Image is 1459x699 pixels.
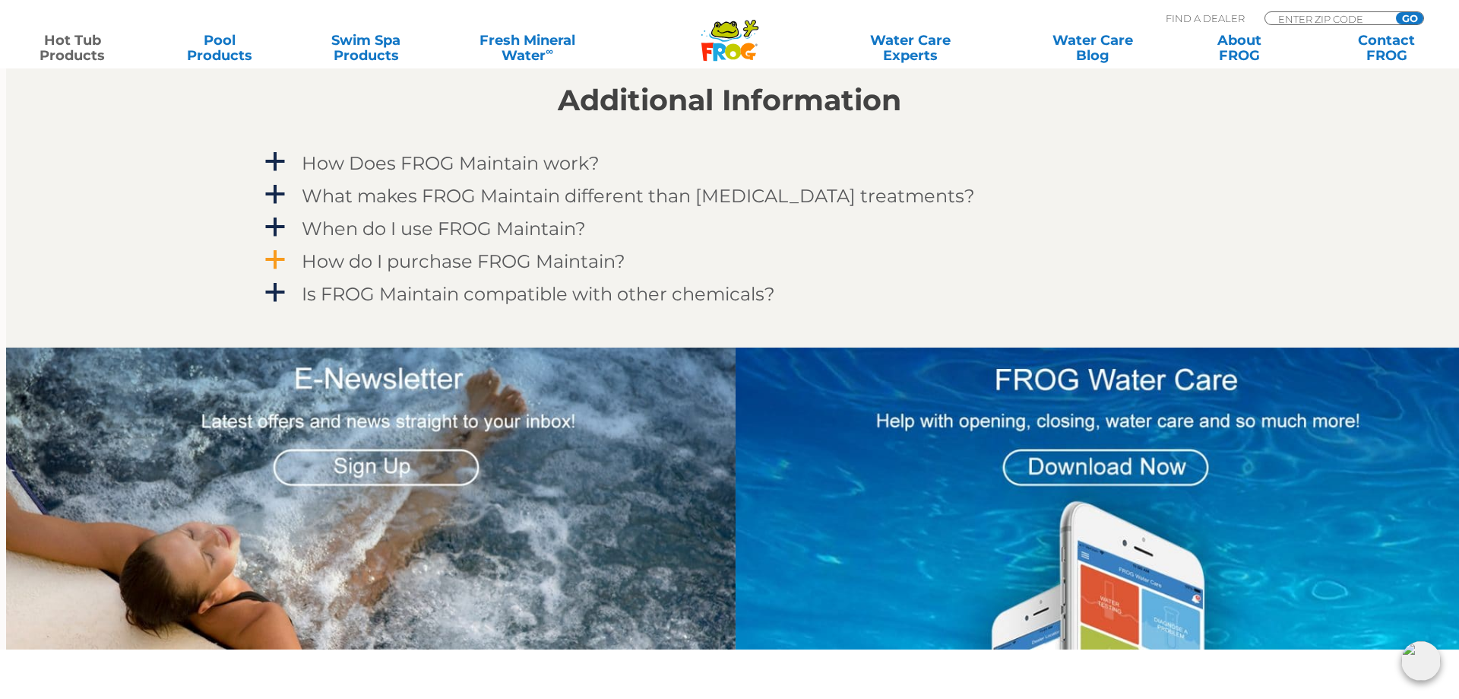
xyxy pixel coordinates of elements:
[162,33,276,63] a: PoolProducts
[262,214,1197,243] a: a When do I use FROG Maintain?
[456,33,599,63] a: Fresh MineralWater∞
[817,33,1002,63] a: Water CareExperts
[262,247,1197,275] a: a How do I purchase FROG Maintain?
[262,84,1197,117] h2: Additional Information
[302,186,975,206] h4: What makes FROG Maintain different than [MEDICAL_DATA] treatments?
[262,182,1197,210] a: a What makes FROG Maintain different than [MEDICAL_DATA] treatments?
[302,153,600,173] h4: How Does FROG Maintain work?
[1182,33,1296,63] a: AboutFROG
[1036,33,1150,63] a: Water CareBlog
[6,348,736,650] img: Newsletter Signup
[1330,33,1444,63] a: ContactFROG
[1166,11,1245,25] p: Find A Dealer
[264,151,286,173] span: a
[264,249,286,272] span: a
[262,280,1197,308] a: a Is FROG Maintain compatible with other chemicals?
[302,251,625,272] h4: How do I purchase FROG Maintain?
[309,33,423,63] a: Swim SpaProducts
[546,45,553,57] sup: ∞
[302,218,586,239] h4: When do I use FROG Maintain?
[1396,12,1423,24] input: GO
[1277,12,1379,25] input: Zip Code Form
[302,284,775,304] h4: Is FROG Maintain compatible with other chemicals?
[264,216,286,239] span: a
[1401,641,1441,681] img: openIcon
[264,281,286,304] span: a
[262,149,1197,177] a: a How Does FROG Maintain work?
[15,33,129,63] a: Hot TubProducts
[264,183,286,206] span: a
